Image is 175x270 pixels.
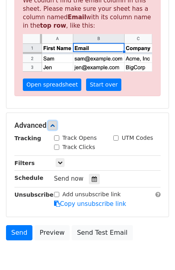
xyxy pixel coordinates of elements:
label: Add unsubscribe link [62,190,121,199]
a: Preview [34,225,70,240]
strong: Filters [14,160,35,166]
strong: top row [40,22,66,29]
strong: Tracking [14,135,41,141]
strong: Schedule [14,175,43,181]
a: Copy unsubscribe link [54,200,126,208]
a: Send [6,225,32,240]
span: Send now [54,175,84,182]
a: Start over [86,79,121,91]
label: Track Opens [62,134,97,142]
a: Send Test Email [72,225,133,240]
a: Open spreadsheet [23,79,81,91]
label: Track Clicks [62,143,95,151]
strong: Email [68,14,86,21]
h5: Advanced [14,121,161,130]
label: UTM Codes [122,134,153,142]
strong: Unsubscribe [14,191,54,198]
iframe: Chat Widget [135,232,175,270]
img: google_sheets_email_column-fe0440d1484b1afe603fdd0efe349d91248b687ca341fa437c667602712cb9b1.png [23,34,152,72]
